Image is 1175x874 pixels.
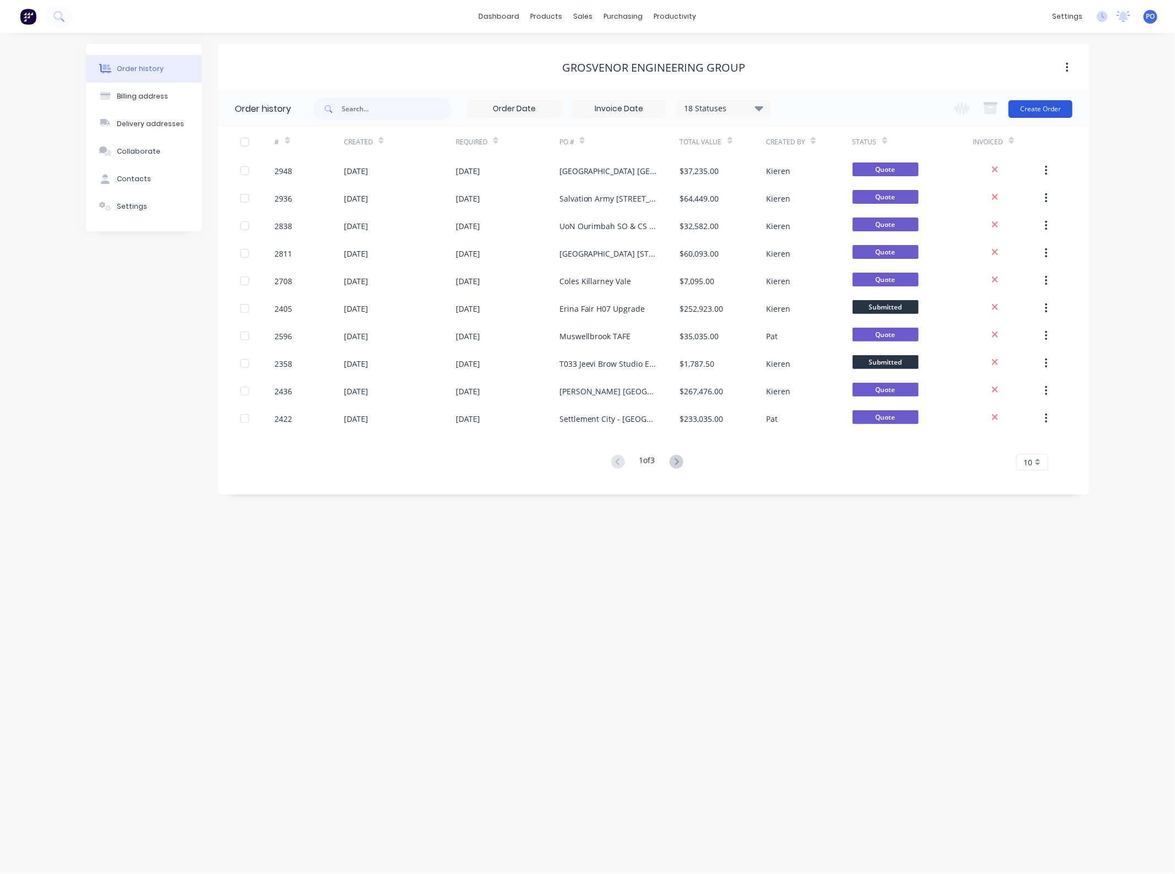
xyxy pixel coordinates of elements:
[853,300,919,314] span: Submitted
[853,190,919,204] span: Quote
[680,275,715,287] div: $7,095.00
[456,358,480,370] div: [DATE]
[680,358,715,370] div: $1,787.50
[275,193,293,204] div: 2936
[20,8,36,25] img: Factory
[973,137,1004,147] div: Invoiced
[275,248,293,259] div: 2811
[468,101,560,117] input: Order Date
[456,386,480,397] div: [DATE]
[456,330,480,342] div: [DATE]
[680,193,719,204] div: $64,449.00
[456,165,480,177] div: [DATE]
[117,174,151,184] div: Contacts
[235,102,291,116] div: Order history
[766,127,852,157] div: Created By
[86,138,202,165] button: Collaborate
[568,8,599,25] div: sales
[275,275,293,287] div: 2708
[275,220,293,232] div: 2838
[117,91,168,101] div: Billing address
[1023,457,1032,468] span: 10
[456,248,480,259] div: [DATE]
[86,55,202,83] button: Order history
[456,413,480,425] div: [DATE]
[86,110,202,138] button: Delivery addresses
[562,61,745,74] div: Grosvenor Engineering Group
[275,127,344,157] div: #
[853,410,919,424] span: Quote
[86,165,202,193] button: Contacts
[344,330,368,342] div: [DATE]
[680,413,724,425] div: $233,035.00
[766,303,790,314] div: Kieren
[677,102,770,115] div: 18 Statuses
[275,386,293,397] div: 2436
[853,137,877,147] div: Status
[275,303,293,314] div: 2405
[853,328,919,341] span: Quote
[680,330,719,342] div: $35,035.00
[973,127,1042,157] div: Invoiced
[275,165,293,177] div: 2948
[117,202,147,211] div: Settings
[766,193,790,204] div: Kieren
[680,165,719,177] div: $37,235.00
[344,165,368,177] div: [DATE]
[853,245,919,259] span: Quote
[342,98,451,120] input: Search...
[766,275,790,287] div: Kieren
[766,358,790,370] div: Kieren
[559,137,574,147] div: PO #
[86,193,202,220] button: Settings
[344,220,368,232] div: [DATE]
[559,127,680,157] div: PO #
[344,137,373,147] div: Created
[344,193,368,204] div: [DATE]
[456,275,480,287] div: [DATE]
[559,275,632,287] div: Coles Killarney Vale
[344,413,368,425] div: [DATE]
[559,386,658,397] div: [PERSON_NAME] [GEOGRAPHIC_DATA] [STREET_ADDRESS]
[559,330,631,342] div: Muswellbrook TAFE
[117,146,160,156] div: Collaborate
[117,64,164,74] div: Order history
[853,273,919,286] span: Quote
[559,248,658,259] div: [GEOGRAPHIC_DATA] [STREET_ADDRESS]
[573,101,665,117] input: Invoice Date
[456,137,488,147] div: Required
[559,303,645,314] div: Erina Fair H07 Upgrade
[275,330,293,342] div: 2596
[275,413,293,425] div: 2422
[473,8,525,25] a: dashboard
[853,218,919,231] span: Quote
[559,165,658,177] div: [GEOGRAPHIC_DATA] [GEOGRAPHIC_DATA][MEDICAL_DATA]
[117,119,184,129] div: Delivery addresses
[766,137,805,147] div: Created By
[275,358,293,370] div: 2358
[344,303,368,314] div: [DATE]
[599,8,649,25] div: purchasing
[680,220,719,232] div: $32,582.00
[766,165,790,177] div: Kieren
[853,383,919,397] span: Quote
[680,127,766,157] div: Total Value
[853,355,919,369] span: Submitted
[1047,8,1088,25] div: settings
[649,8,702,25] div: productivity
[766,413,778,425] div: Pat
[344,248,368,259] div: [DATE]
[680,137,722,147] div: Total Value
[766,220,790,232] div: Kieren
[525,8,568,25] div: products
[559,413,658,425] div: Settlement City - [GEOGRAPHIC_DATA]
[344,386,368,397] div: [DATE]
[639,454,655,470] div: 1 of 3
[456,127,559,157] div: Required
[766,386,790,397] div: Kieren
[456,303,480,314] div: [DATE]
[766,248,790,259] div: Kieren
[853,127,973,157] div: Status
[853,162,919,176] span: Quote
[680,248,719,259] div: $60,093.00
